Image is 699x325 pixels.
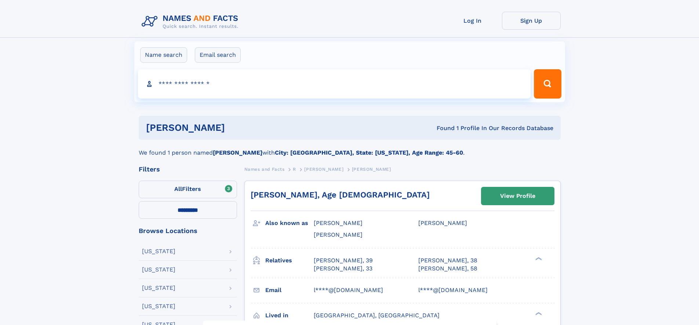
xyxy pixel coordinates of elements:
[140,47,187,63] label: Name search
[142,267,175,273] div: [US_STATE]
[314,231,363,238] span: [PERSON_NAME]
[265,284,314,296] h3: Email
[139,228,237,234] div: Browse Locations
[534,256,542,261] div: ❯
[265,254,314,267] h3: Relatives
[500,188,535,204] div: View Profile
[265,217,314,229] h3: Also known as
[352,167,391,172] span: [PERSON_NAME]
[138,69,531,99] input: search input
[304,165,343,174] a: [PERSON_NAME]
[293,167,296,172] span: R
[139,140,561,157] div: We found 1 person named with .
[275,149,463,156] b: City: [GEOGRAPHIC_DATA], State: [US_STATE], Age Range: 45-60
[304,167,343,172] span: [PERSON_NAME]
[481,187,554,205] a: View Profile
[244,165,285,174] a: Names and Facts
[142,303,175,309] div: [US_STATE]
[146,123,331,132] h1: [PERSON_NAME]
[142,285,175,291] div: [US_STATE]
[534,69,561,99] button: Search Button
[314,256,373,265] a: [PERSON_NAME], 39
[139,166,237,173] div: Filters
[213,149,262,156] b: [PERSON_NAME]
[331,124,553,132] div: Found 1 Profile In Our Records Database
[502,12,561,30] a: Sign Up
[418,219,467,226] span: [PERSON_NAME]
[418,256,477,265] a: [PERSON_NAME], 38
[139,12,244,32] img: Logo Names and Facts
[314,312,440,319] span: [GEOGRAPHIC_DATA], [GEOGRAPHIC_DATA]
[418,265,477,273] a: [PERSON_NAME], 58
[195,47,241,63] label: Email search
[139,181,237,198] label: Filters
[174,185,182,192] span: All
[293,165,296,174] a: R
[265,309,314,322] h3: Lived in
[142,248,175,254] div: [US_STATE]
[251,190,430,199] a: [PERSON_NAME], Age [DEMOGRAPHIC_DATA]
[314,219,363,226] span: [PERSON_NAME]
[314,265,372,273] a: [PERSON_NAME], 33
[443,12,502,30] a: Log In
[534,311,542,316] div: ❯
